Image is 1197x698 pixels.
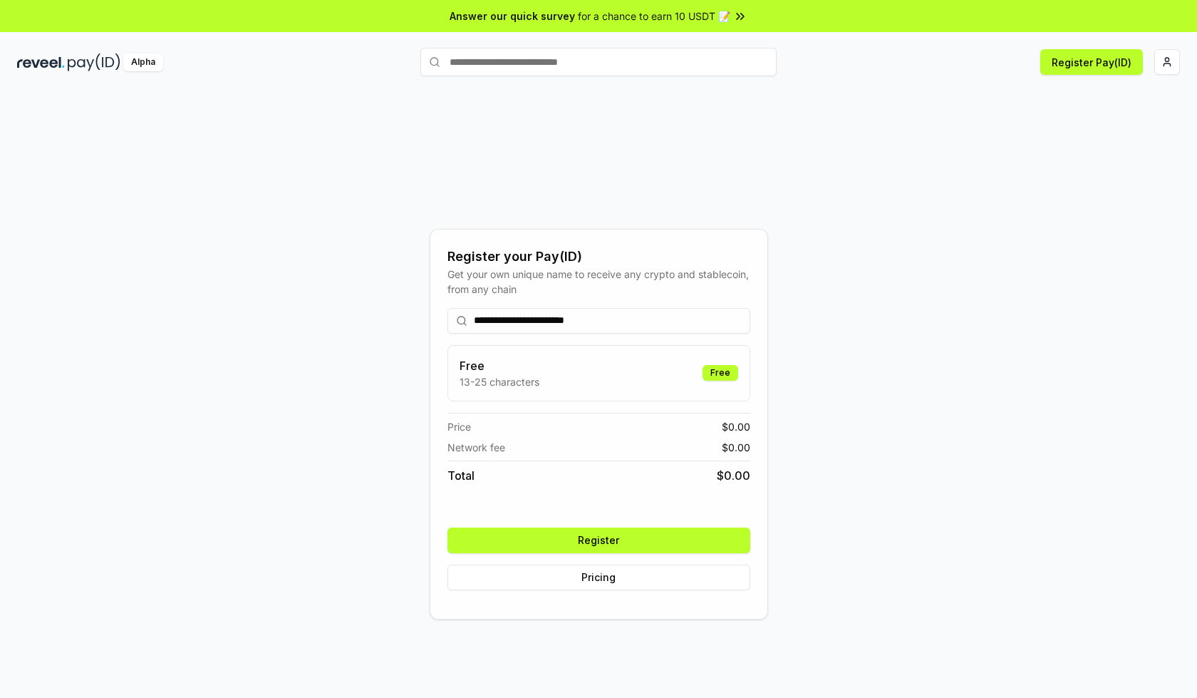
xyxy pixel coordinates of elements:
h3: Free [460,357,539,374]
span: for a chance to earn 10 USDT 📝 [578,9,730,24]
span: Answer our quick survey [450,9,575,24]
span: $ 0.00 [722,419,750,434]
button: Register Pay(ID) [1040,49,1143,75]
span: Price [447,419,471,434]
span: Network fee [447,440,505,455]
button: Pricing [447,565,750,590]
span: $ 0.00 [717,467,750,484]
div: Get your own unique name to receive any crypto and stablecoin, from any chain [447,267,750,297]
div: Register your Pay(ID) [447,247,750,267]
img: reveel_dark [17,53,65,71]
div: Alpha [123,53,163,71]
span: $ 0.00 [722,440,750,455]
img: pay_id [68,53,120,71]
div: Free [703,365,738,381]
span: Total [447,467,475,484]
button: Register [447,528,750,553]
p: 13-25 characters [460,374,539,389]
